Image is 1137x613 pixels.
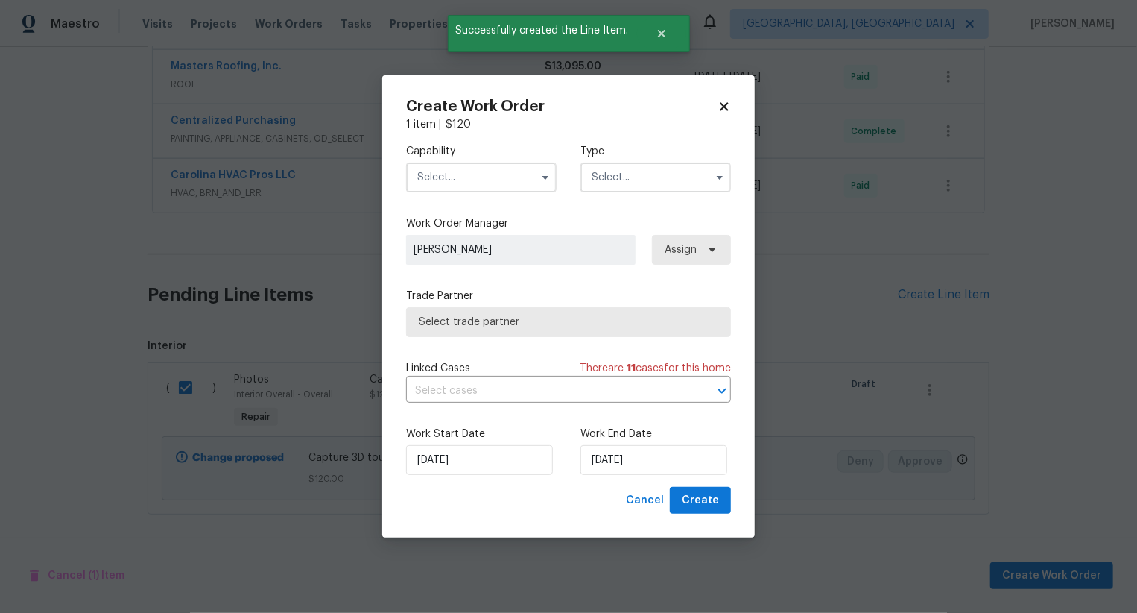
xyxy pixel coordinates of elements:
[446,119,471,130] span: $ 120
[406,361,470,376] span: Linked Cases
[406,445,553,475] input: M/D/YYYY
[536,169,554,186] button: Show options
[448,15,637,46] span: Successfully created the Line Item.
[711,169,729,186] button: Show options
[580,144,731,159] label: Type
[580,427,731,441] label: Work End Date
[682,491,719,510] span: Create
[406,117,731,132] div: 1 item |
[665,242,697,257] span: Assign
[406,216,731,231] label: Work Order Manager
[670,487,731,515] button: Create
[419,315,718,330] span: Select trade partner
[406,380,689,403] input: Select cases
[580,361,731,376] span: There are case s for this home
[637,19,686,48] button: Close
[406,289,731,304] label: Trade Partner
[627,363,636,374] span: 11
[580,163,731,192] input: Select...
[414,242,628,257] span: [PERSON_NAME]
[626,491,664,510] span: Cancel
[406,163,557,192] input: Select...
[620,487,670,515] button: Cancel
[712,380,732,401] button: Open
[406,427,557,441] label: Work Start Date
[406,99,718,114] h2: Create Work Order
[406,144,557,159] label: Capability
[580,445,727,475] input: M/D/YYYY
